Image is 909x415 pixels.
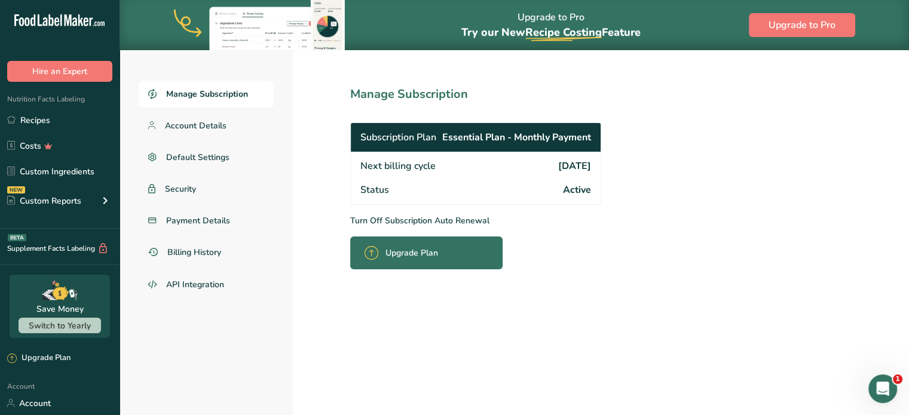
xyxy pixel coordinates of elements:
span: Try our New Feature [461,25,641,39]
h1: Manage Subscription [350,85,654,103]
button: Hire an Expert [7,61,112,82]
button: Switch to Yearly [19,318,101,333]
a: API Integration [139,270,274,299]
span: API Integration [166,278,224,291]
span: Upgrade Plan [385,247,438,259]
span: Security [165,183,196,195]
div: NEW [7,186,25,193]
iframe: Intercom live chat [868,374,897,403]
span: Payment Details [166,214,230,227]
a: Manage Subscription [139,81,274,107]
span: Manage Subscription [166,88,248,100]
span: Recipe Costing [525,25,602,39]
span: Essential Plan - Monthly Payment [442,130,591,145]
span: [DATE] [558,159,591,173]
span: Active [563,183,591,197]
a: Security [139,176,274,202]
span: Status [360,183,389,197]
div: Upgrade Plan [7,352,71,364]
div: Upgrade to Pro [461,1,641,50]
div: BETA [8,234,26,241]
a: Account Details [139,112,274,139]
span: Switch to Yearly [29,320,91,331]
a: Payment Details [139,207,274,234]
a: Billing History [139,239,274,266]
span: Account Details [165,119,227,132]
span: Subscription Plan [360,130,436,145]
div: Save Money [36,303,84,315]
div: Custom Reports [7,195,81,207]
span: Upgrade to Pro [769,18,835,32]
p: Turn Off Subscription Auto Renewal [350,214,654,227]
button: Upgrade to Pro [749,13,855,37]
a: Default Settings [139,144,274,171]
span: Default Settings [166,151,229,164]
span: Billing History [167,246,221,259]
span: 1 [893,374,902,384]
span: Next billing cycle [360,159,436,173]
